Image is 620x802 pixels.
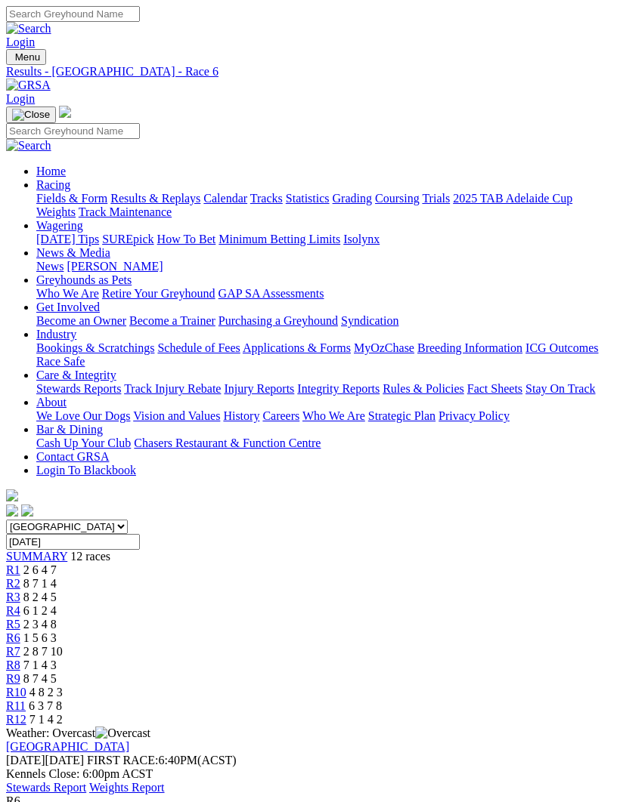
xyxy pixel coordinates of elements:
a: Strategic Plan [368,409,436,422]
a: Track Injury Rebate [124,382,221,395]
span: 1 5 6 3 [23,631,57,644]
span: R12 [6,713,26,726]
button: Toggle navigation [6,49,46,65]
span: Weather: Overcast [6,726,150,739]
a: 2025 TAB Adelaide Cup [453,192,572,205]
a: Applications & Forms [243,341,351,354]
a: Rules & Policies [383,382,464,395]
img: logo-grsa-white.png [59,106,71,118]
a: How To Bet [157,233,216,245]
a: Stay On Track [525,382,595,395]
span: R9 [6,672,20,685]
a: R11 [6,699,26,712]
a: Vision and Values [133,409,220,422]
span: R8 [6,659,20,671]
input: Search [6,123,140,139]
a: Statistics [286,192,330,205]
a: Fields & Form [36,192,107,205]
a: Racing [36,178,70,191]
span: 4 8 2 3 [29,686,63,699]
a: Schedule of Fees [157,341,240,354]
div: Racing [36,192,614,219]
input: Search [6,6,140,22]
span: 2 8 7 10 [23,645,63,658]
div: Get Involved [36,314,614,328]
a: GAP SA Assessments [219,287,324,300]
a: Stewards Reports [36,382,121,395]
span: R10 [6,686,26,699]
img: logo-grsa-white.png [6,489,18,501]
a: Privacy Policy [439,409,510,422]
a: Careers [262,409,299,422]
span: [DATE] [6,754,84,767]
span: [DATE] [6,754,45,767]
a: Tracks [250,192,283,205]
a: Stewards Report [6,781,86,794]
span: FIRST RACE: [87,754,158,767]
img: GRSA [6,79,51,92]
a: Weights Report [89,781,165,794]
a: Wagering [36,219,83,232]
a: R5 [6,618,20,631]
a: News & Media [36,246,110,259]
a: Care & Integrity [36,369,116,381]
a: Who We Are [36,287,99,300]
div: Wagering [36,233,614,246]
span: Menu [15,51,40,63]
div: Greyhounds as Pets [36,287,614,301]
a: Track Maintenance [79,205,172,218]
a: News [36,260,64,273]
img: Overcast [95,726,150,740]
a: Race Safe [36,355,85,368]
div: Care & Integrity [36,382,614,396]
span: 12 races [70,550,110,563]
a: [PERSON_NAME] [67,260,163,273]
span: 8 7 1 4 [23,577,57,590]
a: Get Involved [36,301,100,313]
a: Home [36,165,66,177]
a: R1 [6,563,20,576]
a: R3 [6,591,20,603]
a: ICG Outcomes [525,341,598,354]
a: Results - [GEOGRAPHIC_DATA] - Race 6 [6,65,614,79]
a: Coursing [375,192,420,205]
div: Industry [36,341,614,369]
a: Isolynx [343,233,380,245]
a: Trials [422,192,450,205]
img: twitter.svg [21,504,33,517]
a: About [36,396,67,409]
a: R4 [6,604,20,617]
a: Purchasing a Greyhound [219,314,338,327]
a: We Love Our Dogs [36,409,130,422]
span: 6 3 7 8 [29,699,62,712]
img: Search [6,22,51,35]
span: 7 1 4 3 [23,659,57,671]
a: Breeding Information [417,341,522,354]
a: Greyhounds as Pets [36,273,132,286]
a: Minimum Betting Limits [219,233,340,245]
div: About [36,409,614,423]
span: R7 [6,645,20,658]
a: Grading [333,192,372,205]
a: SUMMARY [6,550,67,563]
a: MyOzChase [354,341,414,354]
div: Kennels Close: 6:00pm ACST [6,767,614,781]
img: facebook.svg [6,504,18,517]
a: Contact GRSA [36,450,109,463]
a: Login [6,35,35,48]
a: Results & Replays [110,192,200,205]
div: Bar & Dining [36,436,614,450]
span: R6 [6,631,20,644]
a: Weights [36,205,76,218]
a: [GEOGRAPHIC_DATA] [6,740,129,753]
a: Retire Your Greyhound [102,287,215,300]
span: 6:40PM(ACST) [87,754,237,767]
a: Fact Sheets [467,382,522,395]
span: 8 2 4 5 [23,591,57,603]
a: R2 [6,577,20,590]
button: Toggle navigation [6,106,56,123]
